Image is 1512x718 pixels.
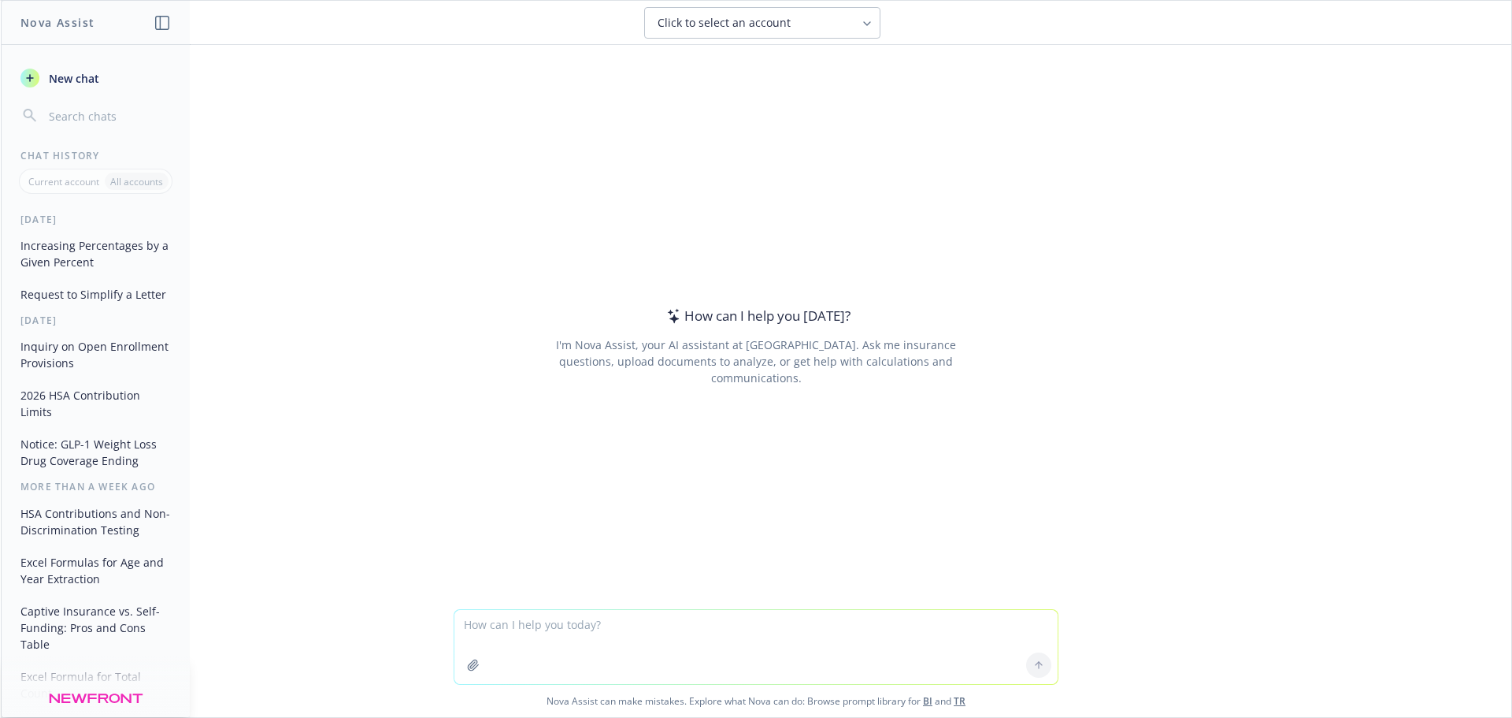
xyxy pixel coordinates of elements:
[14,664,177,706] button: Excel Formula for Total Count
[14,281,177,307] button: Request to Simplify a Letter
[2,314,190,327] div: [DATE]
[534,337,977,386] div: I'm Nova Assist, your AI assistant at [GEOGRAPHIC_DATA]. Ask me insurance questions, upload docum...
[923,694,932,708] a: BI
[662,306,850,326] div: How can I help you [DATE]?
[954,694,965,708] a: TR
[14,549,177,592] button: Excel Formulas for Age and Year Extraction
[110,175,163,188] p: All accounts
[2,213,190,226] div: [DATE]
[28,175,99,188] p: Current account
[14,382,177,425] button: 2026 HSA Contribution Limits
[7,685,1505,717] span: Nova Assist can make mistakes. Explore what Nova can do: Browse prompt library for and
[20,14,94,31] h1: Nova Assist
[14,431,177,474] button: Notice: GLP-1 Weight Loss Drug Coverage Ending
[46,70,99,87] span: New chat
[644,7,880,39] button: Click to select an account
[14,64,177,92] button: New chat
[2,149,190,162] div: Chat History
[2,480,190,493] div: More than a week ago
[14,333,177,376] button: Inquiry on Open Enrollment Provisions
[46,105,171,127] input: Search chats
[14,233,177,275] button: Increasing Percentages by a Given Percent
[658,15,791,31] span: Click to select an account
[14,598,177,657] button: Captive Insurance vs. Self-Funding: Pros and Cons Table
[14,500,177,543] button: HSA Contributions and Non-Discrimination Testing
